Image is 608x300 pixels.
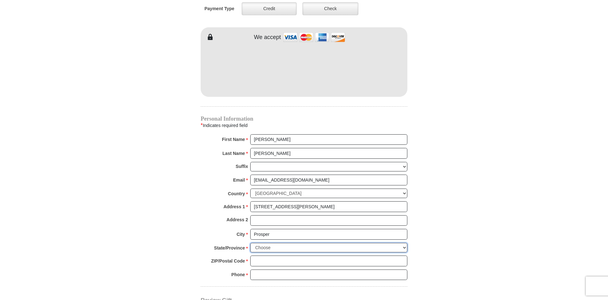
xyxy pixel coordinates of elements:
strong: Country [228,189,245,198]
strong: ZIP/Postal Code [211,257,245,265]
label: Credit [242,2,297,15]
strong: State/Province [214,243,245,252]
strong: Email [233,176,245,184]
label: Check [302,2,358,15]
div: Indicates required field [201,121,407,130]
strong: Address 1 [224,202,245,211]
strong: Last Name [223,149,245,158]
h4: We accept [254,34,281,41]
h5: Payment Type [204,6,234,11]
strong: City [237,230,245,239]
strong: Suffix [236,162,248,171]
h4: Personal Information [201,116,407,121]
strong: Address 2 [226,215,248,224]
img: credit cards accepted [282,30,346,44]
strong: First Name [222,135,245,144]
strong: Phone [231,270,245,279]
